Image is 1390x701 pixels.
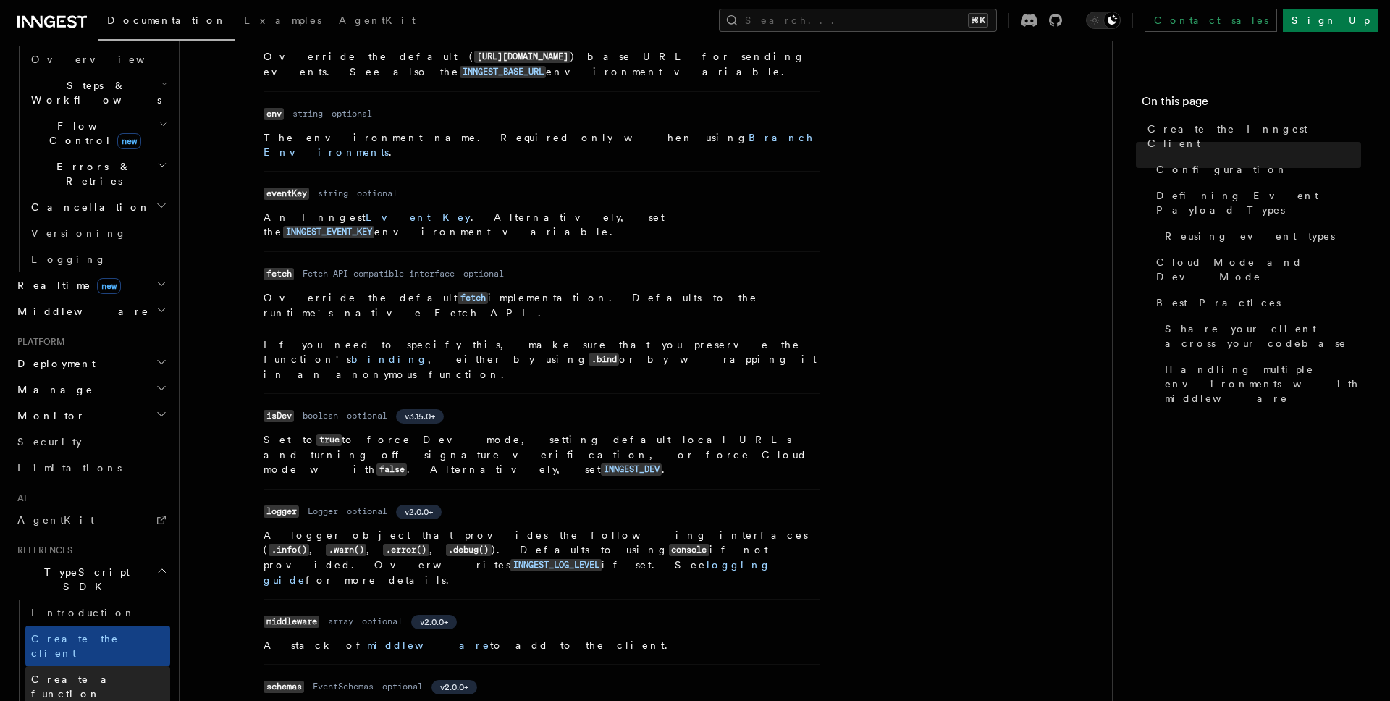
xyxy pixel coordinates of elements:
span: AgentKit [17,514,94,526]
dd: optional [357,188,397,199]
span: Create a function [31,673,117,700]
p: If you need to specify this, make sure that you preserve the function's , either by using or by w... [264,337,820,382]
span: v2.0.0+ [440,681,468,693]
dd: boolean [303,410,338,421]
span: Handling multiple environments with middleware [1165,362,1361,406]
span: Manage [12,382,93,397]
span: AI [12,492,27,504]
span: Deployment [12,356,96,371]
span: References [12,545,72,556]
code: true [316,434,342,446]
h4: On this page [1142,93,1361,116]
a: INNGEST_LOG_LEVEL [510,559,602,571]
span: Cancellation [25,200,151,214]
dd: EventSchemas [313,681,374,692]
code: false [376,463,407,476]
p: A stack of to add to the client. [264,638,820,652]
code: INNGEST_LOG_LEVEL [510,559,602,571]
span: Limitations [17,462,122,474]
span: Middleware [12,304,149,319]
a: INNGEST_EVENT_KEY [283,226,374,238]
span: Create the Inngest Client [1147,122,1361,151]
span: Documentation [107,14,227,26]
code: logger [264,505,299,518]
dd: Fetch API compatible interface [303,268,455,280]
code: .info() [269,544,309,556]
a: Limitations [12,455,170,481]
span: v2.0.0+ [420,616,448,628]
dd: Logger [308,505,338,517]
span: v3.15.0+ [405,411,435,422]
code: fetch [458,292,488,304]
button: Middleware [12,298,170,324]
code: INNGEST_EVENT_KEY [283,226,374,238]
a: Documentation [98,4,235,41]
a: INNGEST_DEV [601,463,662,475]
code: .warn() [326,544,366,556]
code: .bind [589,353,619,366]
dd: optional [347,410,387,421]
a: Best Practices [1150,290,1361,316]
a: Sign Up [1283,9,1378,32]
p: A logger object that provides the following interfaces ( , , , ). Defaults to using if not provid... [264,528,820,587]
code: env [264,108,284,120]
a: Configuration [1150,156,1361,182]
a: Versioning [25,220,170,246]
code: INNGEST_DEV [601,463,662,476]
span: Cloud Mode and Dev Mode [1156,255,1361,284]
button: Steps & Workflows [25,72,170,113]
a: Create the Inngest Client [1142,116,1361,156]
button: TypeScript SDK [12,559,170,600]
span: Share your client across your codebase [1165,322,1361,350]
dd: optional [347,505,387,517]
span: new [117,133,141,149]
a: Contact sales [1145,9,1277,32]
a: fetch [458,292,488,303]
a: Defining Event Payload Types [1150,182,1361,223]
a: Reusing event types [1159,223,1361,249]
a: Share your client across your codebase [1159,316,1361,356]
span: Reusing event types [1165,229,1335,243]
dd: optional [382,681,423,692]
kbd: ⌘K [968,13,988,28]
span: Realtime [12,278,121,293]
span: Monitor [12,408,85,423]
span: Create the client [31,633,119,659]
p: The environment name. Required only when using . [264,130,820,159]
code: schemas [264,681,304,693]
span: Errors & Retries [25,159,157,188]
a: Branch Environments [264,132,814,158]
a: INNGEST_BASE_URL [460,66,546,77]
a: Event Key [366,211,471,223]
span: Best Practices [1156,295,1281,310]
a: Cloud Mode and Dev Mode [1150,249,1361,290]
dd: optional [463,268,504,280]
code: .error() [383,544,429,556]
button: Deployment [12,350,170,377]
code: eventKey [264,188,309,200]
dd: optional [362,616,403,627]
code: .debug() [446,544,492,556]
span: Logging [31,253,106,265]
a: AgentKit [330,4,424,39]
code: isDev [264,410,294,422]
a: logging guide [264,559,771,586]
dd: optional [332,108,372,119]
a: Security [12,429,170,455]
p: Set to to force Dev mode, setting default local URLs and turning off signature verification, or f... [264,432,820,477]
button: Search...⌘K [719,9,997,32]
span: Configuration [1156,162,1288,177]
span: Steps & Workflows [25,78,161,107]
a: AgentKit [12,507,170,533]
span: Platform [12,336,65,348]
code: middleware [264,616,319,628]
button: Monitor [12,403,170,429]
dd: string [318,188,348,199]
span: new [97,278,121,294]
span: AgentKit [339,14,416,26]
code: INNGEST_BASE_URL [460,66,546,78]
p: Override the default ( ) base URL for sending events. See also the environment variable. [264,49,820,80]
span: Examples [244,14,321,26]
a: Handling multiple environments with middleware [1159,356,1361,411]
a: Overview [25,46,170,72]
